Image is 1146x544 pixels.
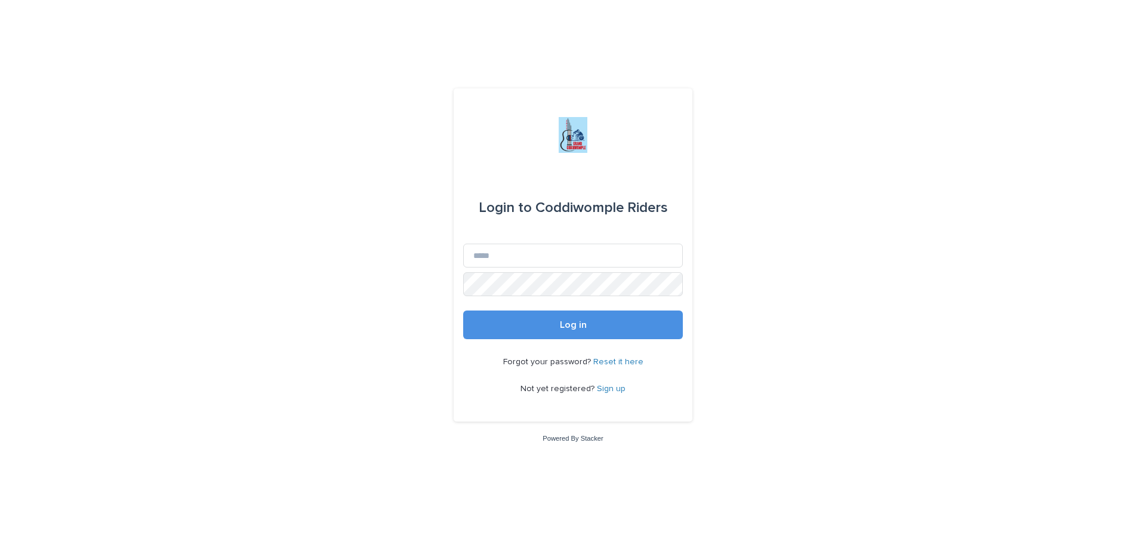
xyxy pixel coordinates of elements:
span: Login to [479,201,532,215]
a: Sign up [597,385,626,393]
a: Reset it here [593,358,643,366]
span: Forgot your password? [503,358,593,366]
span: Not yet registered? [520,385,597,393]
img: jxsLJbdS1eYBI7rVAS4p [559,117,587,153]
span: Log in [560,320,587,330]
button: Log in [463,311,683,339]
a: Powered By Stacker [543,435,603,442]
div: Coddiwomple Riders [479,191,668,225]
